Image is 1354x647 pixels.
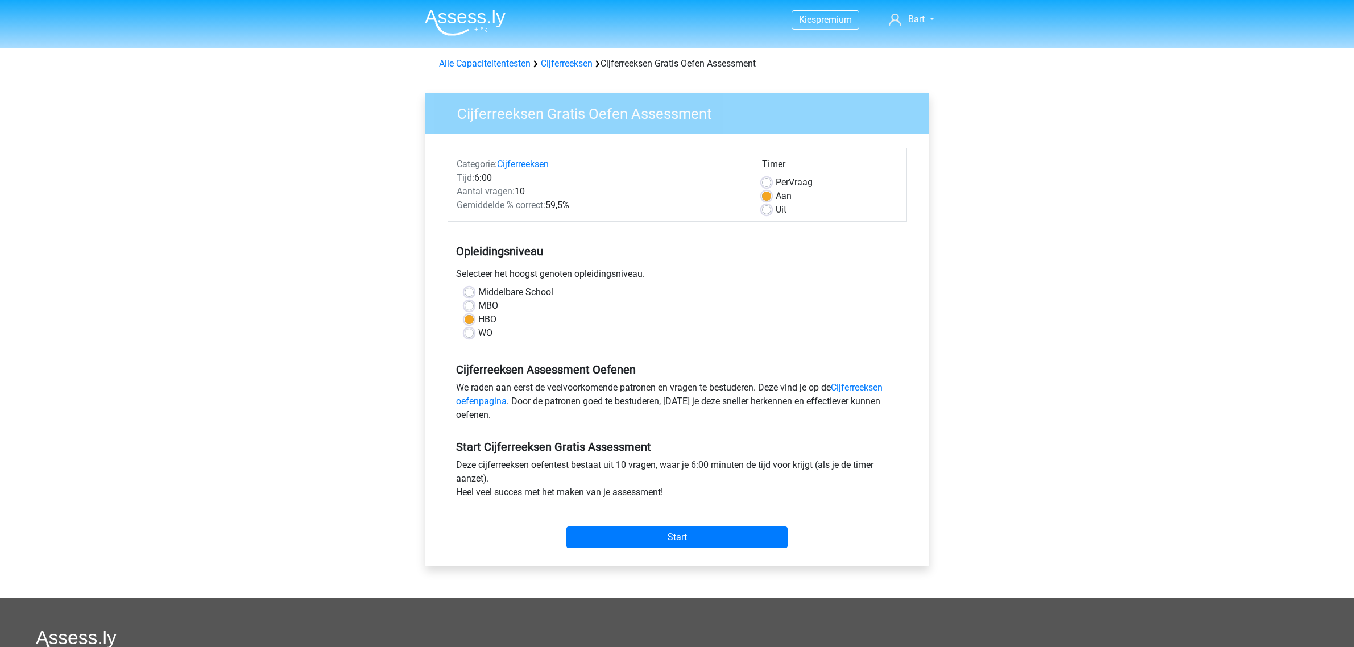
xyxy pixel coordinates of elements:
[776,189,792,203] label: Aan
[444,101,921,123] h3: Cijferreeksen Gratis Oefen Assessment
[456,363,898,376] h5: Cijferreeksen Assessment Oefenen
[448,458,907,504] div: Deze cijferreeksen oefentest bestaat uit 10 vragen, waar je 6:00 minuten de tijd voor krijgt (als...
[908,14,925,24] span: Bart
[457,159,497,169] span: Categorie:
[457,172,474,183] span: Tijd:
[478,299,498,313] label: MBO
[456,440,898,454] h5: Start Cijferreeksen Gratis Assessment
[776,176,813,189] label: Vraag
[776,203,786,217] label: Uit
[776,177,789,188] span: Per
[762,157,898,176] div: Timer
[448,381,907,426] div: We raden aan eerst de veelvoorkomende patronen en vragen te bestuderen. Deze vind je op de . Door...
[884,13,938,26] a: Bart
[448,185,753,198] div: 10
[478,285,553,299] label: Middelbare School
[457,186,515,197] span: Aantal vragen:
[434,57,920,70] div: Cijferreeksen Gratis Oefen Assessment
[439,58,531,69] a: Alle Capaciteitentesten
[448,198,753,212] div: 59,5%
[448,267,907,285] div: Selecteer het hoogst genoten opleidingsniveau.
[541,58,593,69] a: Cijferreeksen
[478,313,496,326] label: HBO
[566,526,788,548] input: Start
[816,14,852,25] span: premium
[478,326,492,340] label: WO
[456,240,898,263] h5: Opleidingsniveau
[425,9,506,36] img: Assessly
[448,171,753,185] div: 6:00
[792,12,859,27] a: Kiespremium
[799,14,816,25] span: Kies
[497,159,549,169] a: Cijferreeksen
[457,200,545,210] span: Gemiddelde % correct:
